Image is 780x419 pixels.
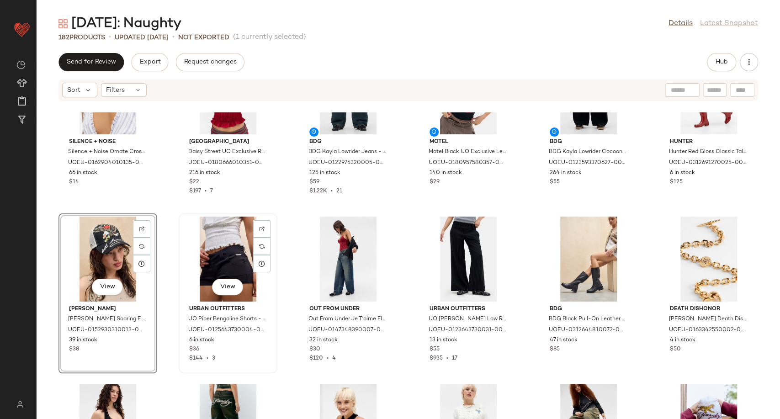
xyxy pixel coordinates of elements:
span: UOEU-0152930310013-000-001 [68,326,146,334]
button: Send for Review [58,53,124,71]
span: UOEU-0163342550002-000-070 [669,326,747,334]
img: 0147348390007_060_b [302,217,394,302]
button: Export [131,53,168,71]
span: $85 [550,345,560,354]
span: • [443,355,452,361]
a: Details [669,18,693,29]
p: Not Exported [178,33,229,42]
span: • [203,355,212,361]
span: UOEU-0162904010135-000-007 [68,159,146,167]
img: 0125643730004_001_a2 [182,217,274,302]
span: BDG Kayla Lowrider Cocoon Pants - Black L at Urban Outfitters [549,148,626,156]
span: 264 in stock [550,169,582,177]
span: View [100,283,115,291]
span: 32 in stock [309,336,338,345]
span: $59 [309,178,319,186]
span: 140 in stock [430,169,462,177]
div: [DATE]: Naughty [58,15,181,33]
span: $36 [189,345,199,354]
span: $55 [550,178,560,186]
span: $1.22K [309,188,327,194]
span: Request changes [184,58,237,66]
span: Silence + Noise [69,138,147,146]
span: UOEU-0312644810072-000-001 [549,326,626,334]
span: $29 [430,178,440,186]
span: UO Piper Bengaline Shorts - Black M at Urban Outfitters [188,315,266,324]
span: • [172,32,175,43]
img: 0163342550002_070_b [663,217,755,302]
span: Death Dishonor [670,305,748,313]
span: [PERSON_NAME] Soaring Eagle Trucker Cap - Black at Urban Outfitters [68,315,146,324]
span: BDG [550,305,627,313]
span: 125 in stock [309,169,340,177]
img: svg%3e [11,401,29,408]
span: $22 [189,178,199,186]
span: $30 [309,345,320,354]
span: 216 in stock [189,169,220,177]
button: View [92,279,123,295]
span: $144 [189,355,203,361]
img: svg%3e [139,226,144,232]
span: UOEU-0125643730004-000-001 [188,326,266,334]
span: $120 [309,355,323,361]
span: 13 in stock [430,336,457,345]
span: 4 [332,355,336,361]
span: $197 [189,188,201,194]
img: heart_red.DM2ytmEG.svg [13,20,31,38]
span: • [109,32,111,43]
span: [GEOGRAPHIC_DATA] [189,138,267,146]
span: UOEU-0180957580357-000-001 [429,159,506,167]
span: 3 [212,355,215,361]
span: UOEU-0123593370627-000-001 [549,159,626,167]
button: Hub [707,53,736,71]
span: 66 in stock [69,169,97,177]
span: BDG Black Pull-On Leather Boots - Black UK 5 at Urban Outfitters [549,315,626,324]
span: 21 [336,188,342,194]
span: View [220,283,235,291]
span: Export [139,58,160,66]
img: 0312644810072_001_b [542,217,635,302]
img: svg%3e [58,19,68,28]
span: • [323,355,332,361]
span: Urban Outfitters [430,305,507,313]
span: UOEU-0147348390007-000-060 [308,326,386,334]
button: Request changes [176,53,244,71]
span: Motel [430,138,507,146]
img: svg%3e [259,226,265,232]
div: Products [58,33,105,42]
span: Hub [715,58,728,66]
span: Out From Under Je T'aime Flocked Bodysuit - Red M at Urban Outfitters [308,315,386,324]
span: BDG [309,138,387,146]
span: 6 in stock [670,169,695,177]
img: 0152930310013_001_m [62,217,154,302]
span: • [327,188,336,194]
span: 17 [452,355,457,361]
span: UOEU-0123643730031-000-001 [429,326,506,334]
span: $50 [670,345,681,354]
span: Motel Black UO Exclusive Leen Tank Top - Black XS at Urban Outfitters [429,148,506,156]
span: UOEU-0180666010351-000-060 [188,159,266,167]
span: Daisy Street UO Exclusive Red Shirred Sleeveless Top - Red L at Urban Outfitters [188,148,266,156]
img: svg%3e [259,244,265,249]
span: [PERSON_NAME] Death Dishonor Bracelet - Gold at Urban Outfitters [669,315,747,324]
span: 182 [58,34,69,41]
span: UOEU-0312691270025-000-060 [669,159,747,167]
span: 4 in stock [670,336,695,345]
span: BDG Kayla Lowrider Jeans - Vintage Denim Medium 26W 28L at Urban Outfitters [308,148,386,156]
span: Out From Under [309,305,387,313]
span: Urban Outfitters [189,305,267,313]
span: (1 currently selected) [233,32,306,43]
span: UO [PERSON_NAME] Low Rise Flared Trousers - Black XL at Urban Outfitters [429,315,506,324]
span: $125 [670,178,683,186]
span: Filters [106,85,125,95]
span: $14 [69,178,79,186]
button: View [212,279,243,295]
img: 0123643730031_001_a2 [422,217,515,302]
span: BDG [550,138,627,146]
img: svg%3e [16,60,26,69]
span: • [201,188,210,194]
span: 47 in stock [550,336,578,345]
span: Silence + Noise Ornate Cross Chain Necklace - Silver at Urban Outfitters [68,148,146,156]
span: $55 [430,345,440,354]
img: svg%3e [139,244,144,249]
